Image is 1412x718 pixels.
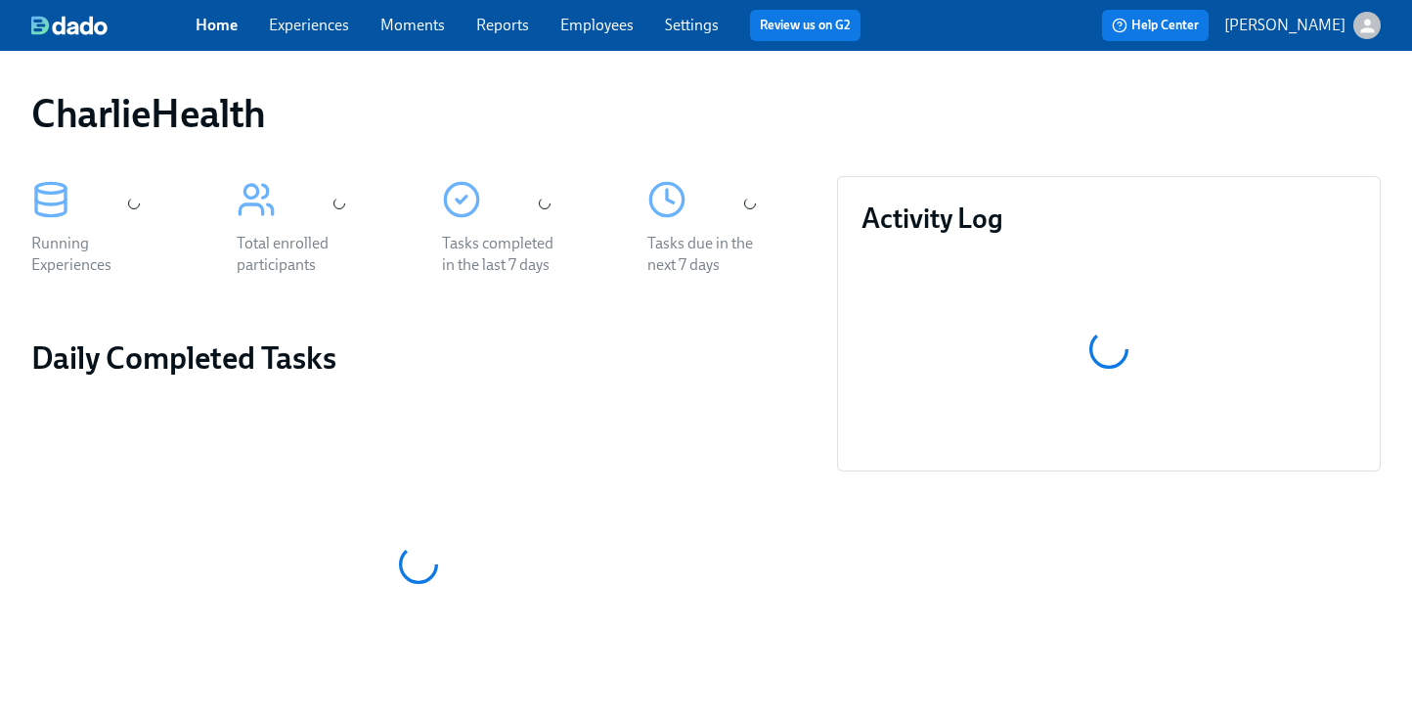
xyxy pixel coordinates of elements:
[442,233,567,276] div: Tasks completed in the last 7 days
[1102,10,1209,41] button: Help Center
[476,16,529,34] a: Reports
[760,16,851,35] a: Review us on G2
[31,90,266,137] h1: CharlieHealth
[31,16,196,35] a: dado
[196,16,238,34] a: Home
[269,16,349,34] a: Experiences
[647,233,772,276] div: Tasks due in the next 7 days
[1112,16,1199,35] span: Help Center
[750,10,860,41] button: Review us on G2
[237,233,362,276] div: Total enrolled participants
[31,233,156,276] div: Running Experiences
[560,16,634,34] a: Employees
[1224,12,1381,39] button: [PERSON_NAME]
[31,16,108,35] img: dado
[861,201,1356,236] h3: Activity Log
[665,16,719,34] a: Settings
[1224,15,1346,36] p: [PERSON_NAME]
[31,338,806,378] h2: Daily Completed Tasks
[380,16,445,34] a: Moments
